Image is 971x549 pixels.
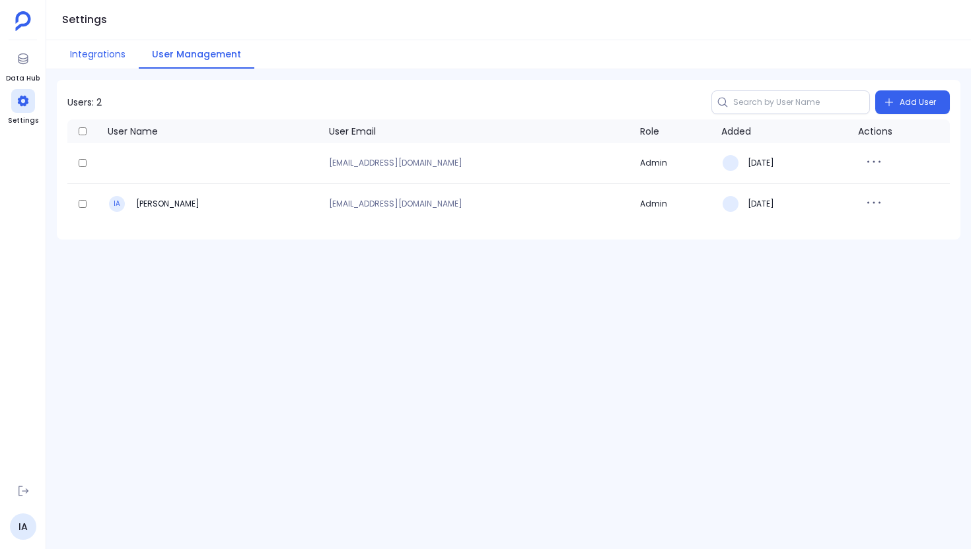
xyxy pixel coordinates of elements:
button: Add User [875,90,950,114]
a: IA [10,513,36,540]
h1: Settings [62,11,107,29]
p: IA [114,200,120,208]
h3: [DATE] [748,158,774,168]
span: Data Hub [6,73,40,84]
div: Actions [858,125,892,138]
img: petavue logo [15,11,31,31]
span: Settings [8,115,38,126]
td: Admin [635,183,716,224]
div: Added [721,125,751,138]
p: [EMAIL_ADDRESS][DOMAIN_NAME] [329,159,629,167]
div: Role [640,125,659,138]
button: Integrations [57,40,139,69]
a: Data Hub [6,47,40,84]
div: User Name [108,125,158,138]
a: Settings [8,89,38,126]
h3: [PERSON_NAME] [134,199,199,209]
td: Admin [635,143,716,183]
p: [EMAIL_ADDRESS][DOMAIN_NAME] [329,200,629,208]
p: Users: 2 [67,96,102,109]
span: Add User [900,92,936,113]
div: User Email [329,125,376,138]
h3: [DATE] [748,199,774,209]
button: User Management [139,40,254,69]
input: Search by User Name [711,90,870,114]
